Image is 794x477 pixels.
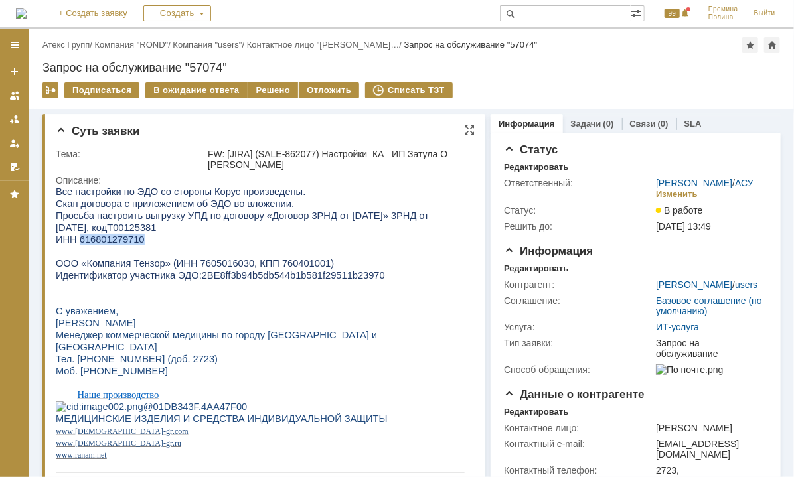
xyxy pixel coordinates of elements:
[4,85,25,106] a: Заявки на командах
[504,295,653,306] div: Соглашение:
[39,265,41,274] span: .
[56,125,139,137] span: Суть заявки
[42,40,90,50] a: Атекс Групп
[173,40,242,50] a: Компания "users"
[146,84,329,95] span: 2BE8ff3b94b5db544b1b581f29511b23970
[656,279,757,290] div: /
[656,423,762,433] div: [PERSON_NAME]
[119,241,133,250] span: com
[51,36,100,47] span: Т00125381
[504,279,653,290] div: Контрагент:
[56,149,205,159] div: Тема:
[665,9,680,18] span: 99
[17,265,19,274] span: .
[658,119,669,129] div: (0)
[504,465,653,476] div: Контактный телефон:
[464,125,475,135] div: На всю страницу
[247,40,404,50] div: /
[504,221,653,232] div: Решить до:
[656,178,732,188] a: [PERSON_NAME]
[95,40,173,50] div: /
[173,40,246,50] div: /
[247,40,400,50] a: Контактное лицо "[PERSON_NAME]…
[4,61,25,82] a: Создать заявку
[742,37,758,53] div: Добавить в избранное
[208,149,468,170] div: FW: [JIRA] (SALE-862077) Настройки_КА_ ИП Затула О [PERSON_NAME]
[504,423,653,433] div: Контактное лицо:
[504,407,568,417] div: Редактировать
[22,204,104,214] a: Наше производство
[504,245,593,257] span: Информация
[603,119,614,129] div: (0)
[504,178,653,188] div: Ответственный:
[708,5,738,13] span: Еремина
[56,175,471,186] div: Описание:
[708,13,738,21] span: Полина
[656,322,699,332] a: ИТ-услуга
[656,295,762,316] a: Базовое соглашение (по умолчанию)
[19,241,108,250] span: [DEMOGRAPHIC_DATA]
[735,178,754,188] a: АСУ
[504,162,568,172] div: Редактировать
[630,119,656,129] a: Связи
[110,253,117,262] span: gr
[656,178,754,188] div: /
[4,157,25,178] a: Мои согласования
[735,279,757,290] a: users
[143,5,211,21] div: Создать
[504,388,645,401] span: Данные о контрагенте
[504,143,558,156] span: Статус
[80,379,126,426] img: Письмо
[571,119,601,129] a: Задачи
[31,36,51,47] span: , код
[631,6,644,19] span: Расширенный поиск
[19,265,39,274] span: ranam
[656,279,732,290] a: [PERSON_NAME]
[117,241,119,250] span: .
[119,253,125,262] span: ru
[17,253,19,262] span: .
[110,241,117,250] span: gr
[504,439,653,449] div: Контактный e-mail:
[504,263,568,274] div: Редактировать
[17,241,19,250] span: .
[499,119,554,129] a: Информация
[684,119,702,129] a: SLA
[504,322,653,332] div: Услуга:
[656,205,702,216] span: В работе
[504,364,653,375] div: Способ обращения:
[504,205,653,216] div: Статус:
[656,338,762,359] div: Запрос на обслуживание
[4,109,25,130] a: Заявки в моей ответственности
[504,338,653,348] div: Тип заявки:
[41,265,51,274] span: net
[656,439,762,460] div: [EMAIL_ADDRESS][DOMAIN_NAME]
[95,40,169,50] a: Компания "ROND"
[656,189,698,200] div: Изменить
[656,364,723,375] img: По почте.png
[108,241,110,250] span: -
[764,37,780,53] div: Сделать домашней страницей
[143,391,250,413] span: Вам письмо
[4,133,25,154] a: Мои заявки
[404,40,538,50] div: Запрос на обслуживание "57074"
[19,253,108,262] span: [DEMOGRAPHIC_DATA]
[42,40,95,50] div: /
[16,8,27,19] a: Перейти на домашнюю страницу
[117,253,119,262] span: .
[42,82,58,98] div: Работа с массовостью
[656,221,711,232] span: [DATE] 13:49
[108,253,110,262] span: -
[16,8,27,19] img: logo
[42,61,781,74] div: Запрос на обслуживание "57074"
